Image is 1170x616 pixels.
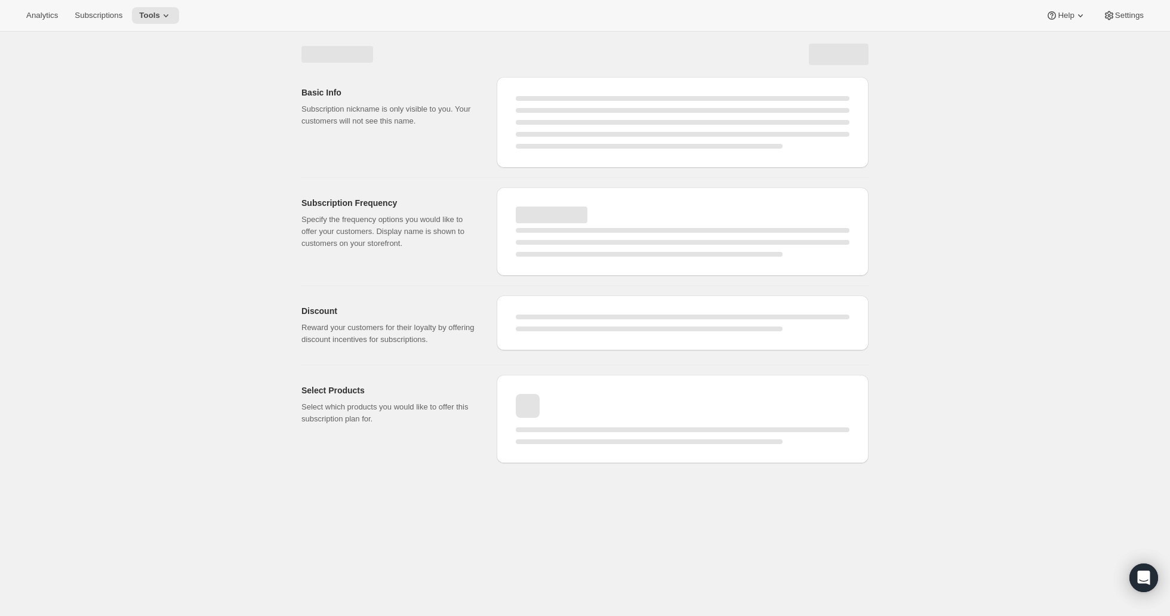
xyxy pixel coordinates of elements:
[301,214,478,250] p: Specify the frequency options you would like to offer your customers. Display name is shown to cu...
[26,11,58,20] span: Analytics
[1039,7,1093,24] button: Help
[301,305,478,317] h2: Discount
[75,11,122,20] span: Subscriptions
[1096,7,1151,24] button: Settings
[139,11,160,20] span: Tools
[287,32,883,468] div: Page loading
[1115,11,1144,20] span: Settings
[301,384,478,396] h2: Select Products
[301,87,478,98] h2: Basic Info
[132,7,179,24] button: Tools
[301,103,478,127] p: Subscription nickname is only visible to you. Your customers will not see this name.
[301,322,478,346] p: Reward your customers for their loyalty by offering discount incentives for subscriptions.
[1058,11,1074,20] span: Help
[1129,563,1158,592] div: Open Intercom Messenger
[301,197,478,209] h2: Subscription Frequency
[19,7,65,24] button: Analytics
[67,7,130,24] button: Subscriptions
[301,401,478,425] p: Select which products you would like to offer this subscription plan for.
